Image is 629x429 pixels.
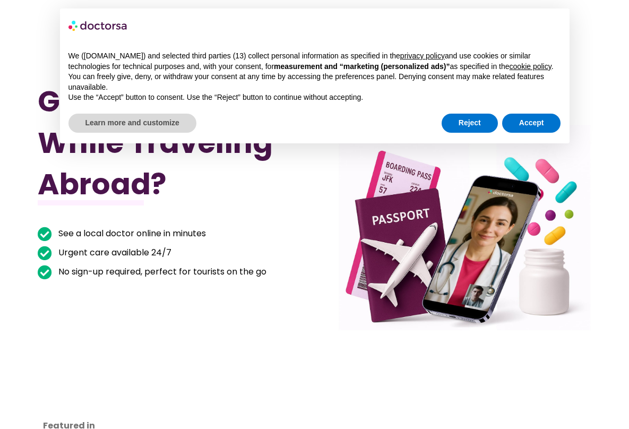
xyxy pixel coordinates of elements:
a: cookie policy [510,62,552,71]
p: We ([DOMAIN_NAME]) and selected third parties (13) collect personal information as specified in t... [68,51,561,72]
button: Learn more and customize [68,114,196,133]
a: privacy policy [400,52,445,60]
span: No sign-up required, perfect for tourists on the go [56,264,266,279]
span: See a local doctor online in minutes [56,226,206,241]
button: Reject [442,114,498,133]
img: logo [68,17,128,34]
p: You can freely give, deny, or withdraw your consent at any time by accessing the preferences pane... [68,72,561,92]
span: Urgent care available 24/7 [56,245,171,260]
p: Use the “Accept” button to consent. Use the “Reject” button to continue without accepting. [68,92,561,103]
strong: measurement and “marketing (personalized ads)” [274,62,450,71]
h1: Got Sick While Traveling Abroad? [38,81,273,205]
button: Accept [502,114,561,133]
